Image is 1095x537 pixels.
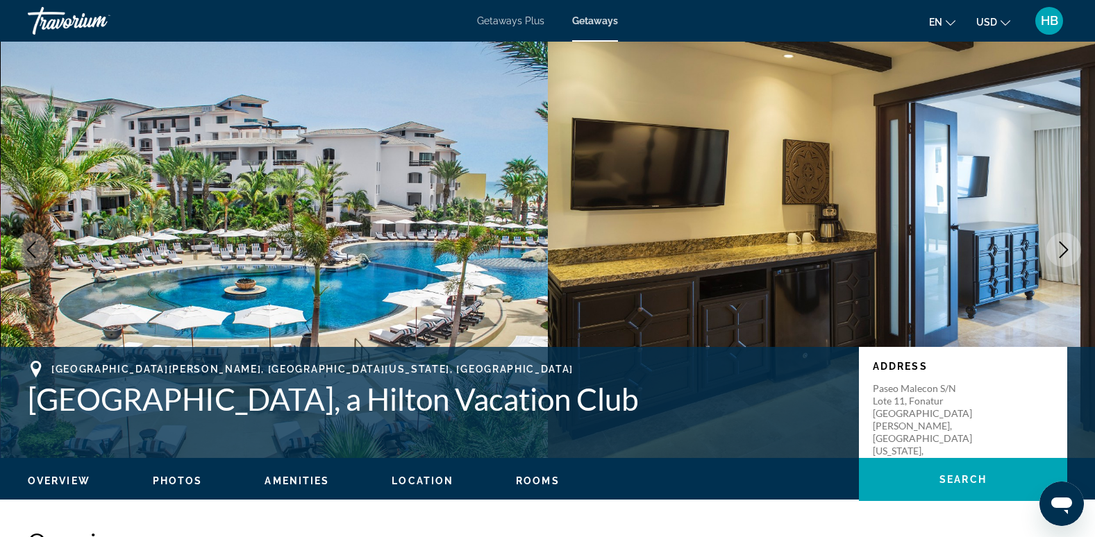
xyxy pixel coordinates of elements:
span: Location [392,475,453,486]
span: USD [976,17,997,28]
p: Address [873,361,1053,372]
a: Getaways Plus [477,15,544,26]
a: Getaways [572,15,618,26]
span: HB [1041,14,1058,28]
button: Next image [1046,232,1081,267]
span: Rooms [516,475,560,486]
button: Rooms [516,475,560,487]
span: Photos [153,475,203,486]
span: Amenities [265,475,329,486]
span: en [929,17,942,28]
h1: [GEOGRAPHIC_DATA], a Hilton Vacation Club [28,381,845,417]
button: Location [392,475,453,487]
button: Search [859,458,1067,501]
span: [GEOGRAPHIC_DATA][PERSON_NAME], [GEOGRAPHIC_DATA][US_STATE], [GEOGRAPHIC_DATA] [51,364,574,375]
button: Overview [28,475,90,487]
p: Paseo Malecon S/N Lote 11, Fonatur [GEOGRAPHIC_DATA][PERSON_NAME], [GEOGRAPHIC_DATA][US_STATE], [... [873,382,984,470]
button: Photos [153,475,203,487]
button: Amenities [265,475,329,487]
span: Overview [28,475,90,486]
button: User Menu [1031,6,1067,35]
button: Previous image [14,232,49,267]
iframe: Button to launch messaging window [1039,481,1084,526]
button: Change language [929,12,955,32]
a: Travorium [28,3,167,39]
button: Change currency [976,12,1010,32]
span: Search [939,474,987,485]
